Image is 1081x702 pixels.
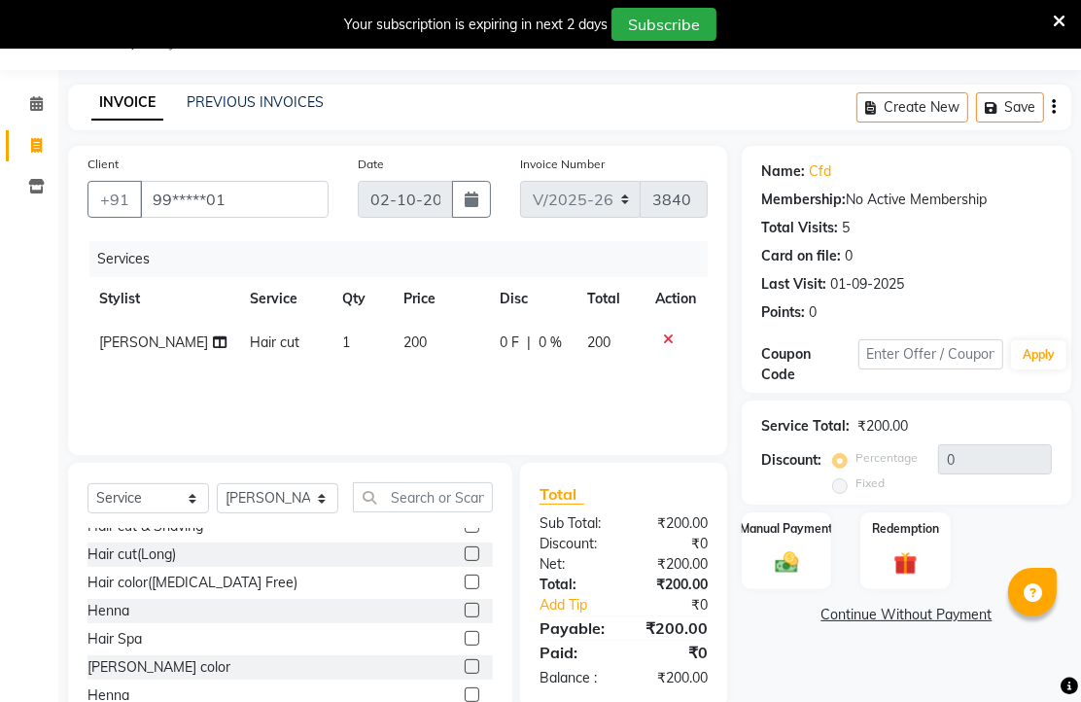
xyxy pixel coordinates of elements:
div: Hair cut(Long) [87,544,176,565]
div: Last Visit: [761,274,826,295]
div: Sub Total: [525,513,624,534]
span: 1 [342,333,350,351]
button: Create New [856,92,968,123]
button: Subscribe [611,8,716,41]
label: Fixed [855,474,885,492]
span: [PERSON_NAME] [99,333,208,351]
a: Cfd [809,161,831,182]
div: ₹200.00 [624,575,723,595]
a: Continue Without Payment [746,605,1067,625]
span: 0 % [539,333,562,353]
div: Hair color([MEDICAL_DATA] Free) [87,573,297,593]
div: Payable: [525,616,624,640]
div: No Active Membership [761,190,1052,210]
div: Balance : [525,668,624,688]
div: ₹200.00 [857,416,908,437]
div: 5 [842,218,850,238]
th: Action [644,277,708,321]
div: Your subscription is expiring in next 2 days [344,15,608,35]
div: Total Visits: [761,218,838,238]
div: Discount: [761,450,821,471]
div: [PERSON_NAME] color [87,657,230,678]
span: 0 F [500,333,519,353]
div: 0 [809,302,817,323]
div: Name: [761,161,805,182]
th: Total [575,277,644,321]
div: Discount: [525,534,624,554]
label: Invoice Number [520,156,605,173]
div: Total: [525,575,624,595]
button: Apply [1011,340,1066,369]
div: Card on file: [761,246,841,266]
label: Redemption [872,520,939,538]
th: Qty [331,277,392,321]
div: ₹200.00 [624,554,723,575]
span: 200 [404,333,428,351]
label: Manual Payment [740,520,833,538]
input: Search or Scan [353,482,493,512]
button: Save [976,92,1044,123]
div: Paid: [525,641,624,664]
span: Total [540,484,584,505]
div: Membership: [761,190,846,210]
th: Disc [488,277,575,321]
div: ₹0 [624,641,723,664]
div: Henna [87,601,129,621]
div: ₹0 [640,595,722,615]
div: ₹200.00 [624,616,723,640]
span: Hair cut [250,333,299,351]
label: Date [358,156,384,173]
a: PREVIOUS INVOICES [187,93,324,111]
div: 0 [845,246,853,266]
button: +91 [87,181,142,218]
input: Enter Offer / Coupon Code [858,339,1004,369]
img: _gift.svg [887,549,924,579]
span: 200 [587,333,610,351]
div: ₹200.00 [624,513,723,534]
div: 01-09-2025 [830,274,904,295]
div: Hair Spa [87,629,142,649]
div: Coupon Code [761,344,858,385]
div: ₹0 [624,534,723,554]
input: Search by Name/Mobile/Email/Code [140,181,329,218]
div: Service Total: [761,416,850,437]
span: | [527,333,531,353]
div: Services [89,241,722,277]
div: ₹200.00 [624,668,723,688]
a: INVOICE [91,86,163,121]
img: _cash.svg [768,549,806,577]
label: Percentage [855,449,918,467]
th: Service [238,277,331,321]
a: Add Tip [525,595,640,615]
th: Price [393,277,489,321]
div: Points: [761,302,805,323]
label: Client [87,156,119,173]
div: Net: [525,554,624,575]
th: Stylist [87,277,238,321]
